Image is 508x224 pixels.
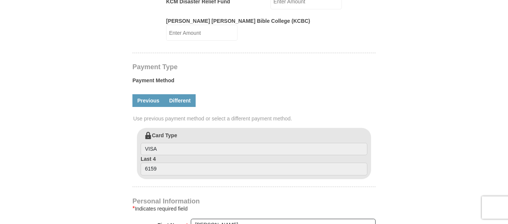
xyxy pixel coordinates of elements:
label: Card Type [141,132,367,156]
a: Different [164,94,196,107]
h4: Personal Information [132,198,376,204]
div: Indicates required field [132,204,376,213]
label: Payment Method [132,77,376,88]
h4: Payment Type [132,64,376,70]
input: Enter Amount [166,25,238,41]
a: Previous [132,94,164,107]
input: Card Type [141,143,367,156]
label: Last 4 [141,155,367,175]
label: [PERSON_NAME] [PERSON_NAME] Bible College (KCBC) [166,17,310,25]
input: Last 4 [141,163,367,175]
span: Use previous payment method or select a different payment method. [133,115,376,122]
